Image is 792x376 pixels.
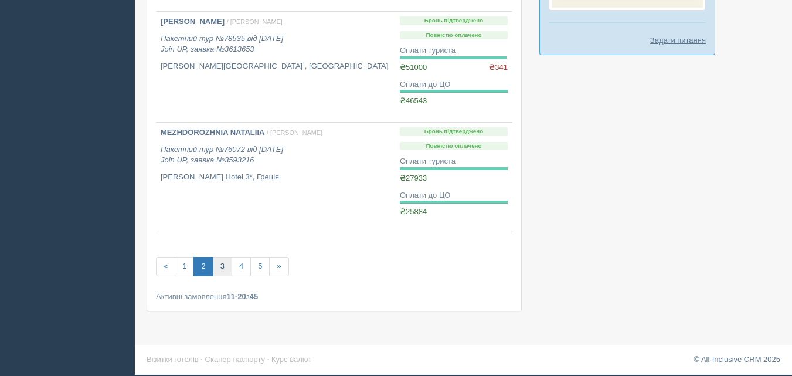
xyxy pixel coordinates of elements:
a: [PERSON_NAME] / [PERSON_NAME] Пакетний тур №78535 від [DATE]Join UP, заявка №3613653 [PERSON_NAME... [156,12,395,122]
p: Бронь підтверджено [400,127,508,136]
a: MEZHDOROZHNIA NATALIIA / [PERSON_NAME] Пакетний тур №76072 від [DATE]Join UP, заявка №3593216 [PE... [156,123,395,233]
a: Задати питання [650,35,706,46]
div: Активні замовлення з [156,291,512,302]
b: [PERSON_NAME] [161,17,225,26]
a: 3 [213,257,232,276]
a: Сканер паспорту [205,355,265,364]
a: © All-Inclusive CRM 2025 [694,355,780,364]
p: Бронь підтверджено [400,16,508,25]
a: 4 [232,257,251,276]
span: ₴46543 [400,96,427,105]
a: Візитки готелів [147,355,199,364]
div: Оплати до ЦО [400,190,508,201]
b: MEZHDOROZHNIA NATALIIA [161,128,264,137]
a: Курс валют [271,355,311,364]
span: ₴341 [489,62,508,73]
span: · [267,355,270,364]
b: 45 [250,292,258,301]
a: « [156,257,175,276]
b: 11-20 [227,292,246,301]
div: Оплати туриста [400,45,508,56]
div: Оплати до ЦО [400,79,508,90]
span: ₴25884 [400,207,427,216]
a: » [269,257,288,276]
p: [PERSON_NAME][GEOGRAPHIC_DATA] , [GEOGRAPHIC_DATA] [161,61,390,72]
span: · [200,355,203,364]
span: / [PERSON_NAME] [227,18,283,25]
a: 2 [193,257,213,276]
i: Пакетний тур №76072 від [DATE] Join UP, заявка №3593216 [161,145,283,165]
span: ₴27933 [400,174,427,182]
p: Повністю оплачено [400,142,508,151]
i: Пакетний тур №78535 від [DATE] Join UP, заявка №3613653 [161,34,283,54]
p: [PERSON_NAME] Hotel 3*, Греція [161,172,390,183]
span: / [PERSON_NAME] [267,129,322,136]
span: ₴51000 [400,63,427,72]
div: Оплати туриста [400,156,508,167]
p: Повністю оплачено [400,31,508,40]
a: 5 [250,257,270,276]
a: 1 [175,257,194,276]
